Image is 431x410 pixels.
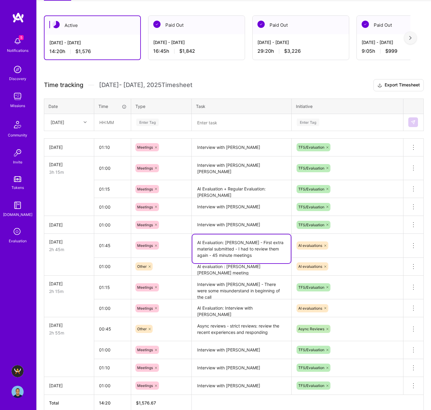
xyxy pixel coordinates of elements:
[298,383,324,388] span: TFS/Evaluation
[137,223,153,227] span: Meetings
[137,264,147,269] span: Other
[137,145,153,150] span: Meetings
[12,199,24,211] img: guide book
[137,365,153,370] span: Meetings
[3,211,32,218] div: [DOMAIN_NAME]
[192,217,291,233] textarea: Interview with [PERSON_NAME]
[131,99,192,114] th: Type
[137,205,153,209] span: Meetings
[362,21,369,28] img: Paid Out
[94,237,131,254] input: HH:MM
[192,199,291,215] textarea: Interview with [PERSON_NAME]
[153,21,161,28] img: Paid Out
[44,81,83,89] span: Time tracking
[137,285,153,290] span: Meetings
[298,285,324,290] span: TFS/Evaluation
[192,300,291,317] textarea: AI Evaluation: Interview with [PERSON_NAME]
[136,118,159,127] div: Enter Tag
[12,12,24,23] img: logo
[137,166,153,170] span: Meetings
[12,226,23,238] i: icon SelectionTeam
[12,35,24,47] img: bell
[14,176,21,182] img: tokens
[94,360,131,376] input: HH:MM
[10,365,25,377] a: A.Team - Grow A.Team's Community & Demand
[284,48,301,54] span: $3,226
[192,276,291,299] textarea: Interview with [PERSON_NAME] - There were some misunderstand in beginning of the call
[298,243,322,248] span: AI evaluations
[298,327,324,331] span: Async Reviews
[49,382,89,389] div: [DATE]
[192,234,291,263] textarea: AI Evaluation: [PERSON_NAME] - First extra material submitted - I had to review them again - 45 m...
[257,39,344,45] div: [DATE] - [DATE]
[49,322,89,328] div: [DATE]
[137,383,153,388] span: Meetings
[94,114,131,130] input: HH:MM
[94,279,131,295] input: HH:MM
[94,321,131,337] input: HH:MM
[137,306,153,311] span: Meetings
[49,161,89,168] div: [DATE]
[49,239,89,245] div: [DATE]
[137,243,153,248] span: Meetings
[296,103,399,109] div: Initiative
[411,120,416,125] img: Submit
[192,318,291,341] textarea: Async reviews - strict reviews: review the recent experiences and responding
[179,48,195,54] span: $1,842
[12,365,24,377] img: A.Team - Grow A.Team's Community & Demand
[373,79,424,91] button: Export Timesheet
[49,48,135,55] div: 14:20 h
[137,348,153,352] span: Meetings
[94,300,131,316] input: HH:MM
[12,184,24,191] div: Tokens
[10,117,25,132] img: Community
[10,386,25,398] a: User Avatar
[385,48,397,54] span: $999
[192,181,291,197] textarea: AI Evaluation + Regular Evaluation: [PERSON_NAME]
[75,48,91,55] span: $1,576
[298,223,324,227] span: TFS/Evaluation
[137,187,153,191] span: Meetings
[12,90,24,102] img: teamwork
[192,157,291,180] textarea: Interview with [PERSON_NAME] [PERSON_NAME]
[99,81,192,89] span: [DATE] - [DATE] , 2025 Timesheet
[257,21,265,28] img: Paid Out
[49,246,89,253] div: 2h 45m
[298,264,322,269] span: AI evaluations
[44,99,94,114] th: Date
[153,39,240,45] div: [DATE] - [DATE]
[94,217,131,233] input: HH:MM
[10,102,25,109] div: Missions
[192,378,291,394] textarea: Interview with [PERSON_NAME]
[192,360,291,376] textarea: Interview with [PERSON_NAME]
[298,348,324,352] span: TFS/Evaluation
[12,386,24,398] img: User Avatar
[12,147,24,159] img: Invite
[49,330,89,336] div: 2h 55m
[49,169,89,175] div: 3h 15m
[136,400,156,405] span: $ 1,576.67
[52,21,60,28] img: Active
[94,160,131,176] input: HH:MM
[9,76,26,82] div: Discovery
[49,39,135,46] div: [DATE] - [DATE]
[257,48,344,54] div: 29:20 h
[49,222,89,228] div: [DATE]
[409,36,412,40] img: right
[297,118,319,127] div: Enter Tag
[377,82,382,89] i: icon Download
[298,306,322,311] span: AI evaluations
[49,281,89,287] div: [DATE]
[298,205,324,209] span: TFS/Evaluation
[192,139,291,156] textarea: Interview with [PERSON_NAME]
[298,365,324,370] span: TFS/Evaluation
[19,35,24,40] span: 5
[192,342,291,358] textarea: Interview with [PERSON_NAME]
[94,139,131,155] input: HH:MM
[98,103,127,109] div: Time
[153,48,240,54] div: 16:45 h
[137,327,147,331] span: Other
[13,159,22,165] div: Invite
[84,121,87,124] i: icon Chevron
[8,132,27,138] div: Community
